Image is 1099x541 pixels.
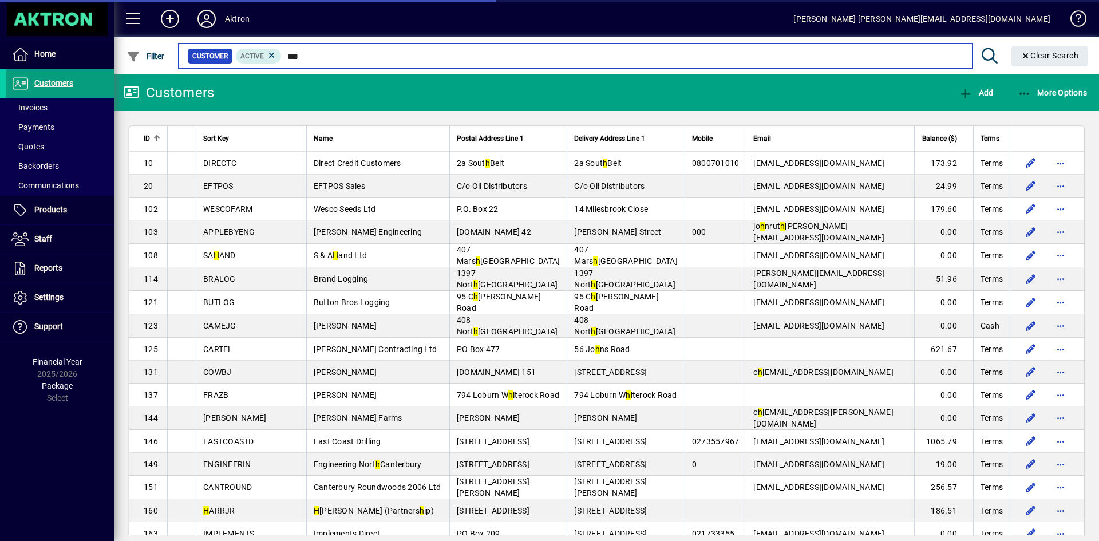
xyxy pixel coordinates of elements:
button: More options [1051,340,1070,358]
td: 0.00 [914,244,973,267]
span: [STREET_ADDRESS] [574,460,647,469]
button: More options [1051,317,1070,335]
span: [EMAIL_ADDRESS][DOMAIN_NAME] [753,460,884,469]
span: Mobile [692,132,713,145]
span: [PERSON_NAME] [314,390,377,400]
a: Settings [6,283,114,312]
td: 24.99 [914,175,973,198]
span: APPLEBYENG [203,227,255,236]
span: DIRECTC [203,159,236,168]
span: Canterbury Roundwoods 2006 Ltd [314,483,441,492]
td: 0.00 [914,406,973,430]
button: Edit [1022,455,1040,473]
span: Sort Key [203,132,229,145]
button: Profile [188,9,225,29]
span: Terms [981,273,1003,285]
td: 0.00 [914,384,973,406]
span: BRALOG [203,274,236,283]
span: [PERSON_NAME] Farms [314,413,402,422]
td: 179.60 [914,198,973,220]
em: h [591,327,595,336]
span: 151 [144,483,158,492]
span: Filter [126,52,165,61]
span: 131 [144,368,158,377]
button: Filter [124,46,168,66]
span: 137 [144,390,158,400]
span: [STREET_ADDRESS] [457,437,529,446]
td: 0.00 [914,291,973,314]
span: Postal Address Line 1 [457,132,524,145]
span: Quotes [11,142,44,151]
span: Terms [981,481,1003,493]
span: [EMAIL_ADDRESS][DOMAIN_NAME] [753,437,884,446]
span: SA AND [203,251,236,260]
span: Settings [34,293,64,302]
span: Invoices [11,103,48,112]
em: h [591,292,595,301]
span: 56 Jo ns Road [574,345,630,354]
span: [PERSON_NAME] [574,413,637,422]
div: Name [314,132,442,145]
span: 0273557967 [692,437,740,446]
div: Email [753,132,907,145]
span: COWBJ [203,368,231,377]
button: More options [1051,200,1070,218]
a: Knowledge Base [1062,2,1085,40]
span: [EMAIL_ADDRESS][DOMAIN_NAME] [753,483,884,492]
span: CARTEL [203,345,233,354]
em: h [476,256,480,266]
span: PO Box 209 [457,529,500,538]
span: 20 [144,181,153,191]
a: Staff [6,225,114,254]
span: [PERSON_NAME] [314,321,377,330]
td: 0.00 [914,220,973,244]
td: 186.51 [914,499,973,522]
span: Home [34,49,56,58]
span: ENGINEERIN [203,460,251,469]
span: [STREET_ADDRESS] [574,368,647,377]
button: More options [1051,432,1070,451]
span: Reports [34,263,62,273]
em: h [595,345,600,354]
button: More options [1051,478,1070,496]
div: Mobile [692,132,740,145]
span: Terms [981,389,1003,401]
em: h [473,327,478,336]
button: More options [1051,223,1070,241]
td: 621.67 [914,338,973,361]
em: h [485,159,490,168]
button: Edit [1022,293,1040,311]
button: Edit [1022,154,1040,172]
span: 102 [144,204,158,214]
span: 2a Sout Belt [574,159,622,168]
span: 103 [144,227,158,236]
span: [PERSON_NAME][EMAIL_ADDRESS][DOMAIN_NAME] [753,268,884,289]
span: P.O. Box 22 [457,204,499,214]
em: H [314,506,319,515]
span: 021733355 [692,529,734,538]
button: More options [1051,409,1070,427]
span: EFTPOS Sales [314,181,365,191]
span: c [EMAIL_ADDRESS][DOMAIN_NAME] [753,368,894,377]
span: Name [314,132,333,145]
span: 408 Nort [GEOGRAPHIC_DATA] [574,315,675,336]
span: S & A and Ltd [314,251,367,260]
button: Edit [1022,478,1040,496]
button: Edit [1022,432,1040,451]
em: h [508,390,513,400]
span: 95 C [PERSON_NAME] Road [457,292,541,313]
span: PO Box 477 [457,345,500,354]
span: Products [34,205,67,214]
span: Terms [981,505,1003,516]
span: 108 [144,251,158,260]
span: 163 [144,529,158,538]
span: 123 [144,321,158,330]
span: Balance ($) [922,132,957,145]
em: h [780,222,785,231]
span: [EMAIL_ADDRESS][DOMAIN_NAME] [753,159,884,168]
em: h [758,368,762,377]
mat-chip: Activation Status: Active [236,49,282,64]
span: BUTLOG [203,298,235,307]
button: Clear [1011,46,1088,66]
button: More options [1051,386,1070,404]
